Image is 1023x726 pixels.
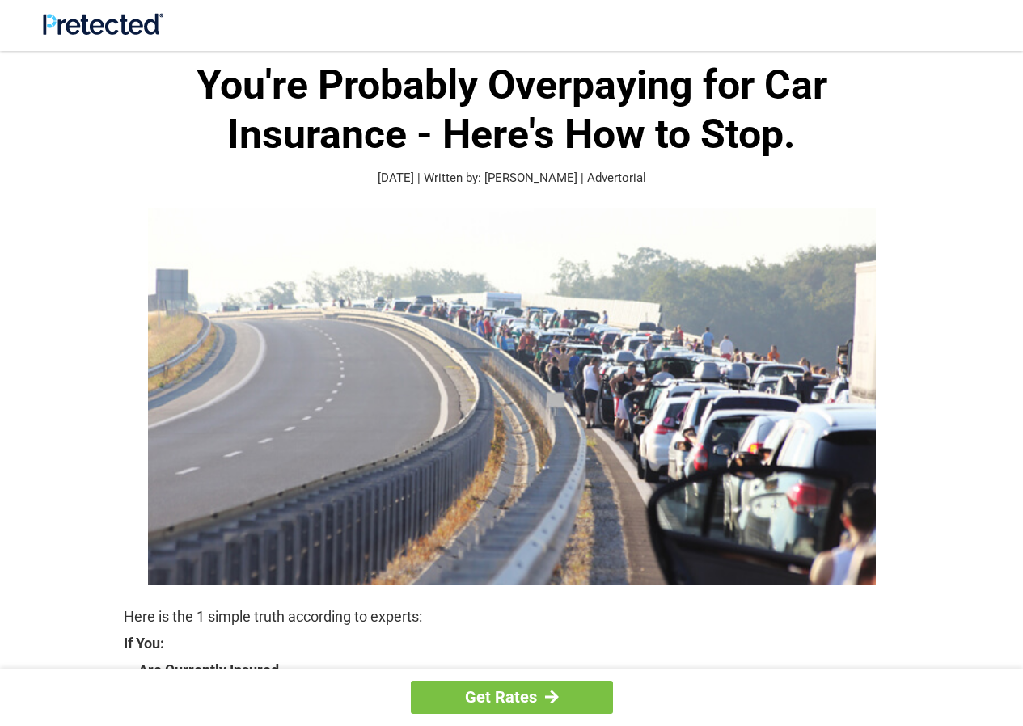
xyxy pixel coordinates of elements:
a: Site Logo [43,23,163,38]
strong: If You: [124,636,900,651]
h1: You're Probably Overpaying for Car Insurance - Here's How to Stop. [124,61,900,159]
strong: Are Currently Insured [138,659,900,682]
a: Get Rates [411,681,613,714]
p: Here is the 1 simple truth according to experts: [124,606,900,628]
img: Site Logo [43,13,163,35]
p: [DATE] | Written by: [PERSON_NAME] | Advertorial [124,169,900,188]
